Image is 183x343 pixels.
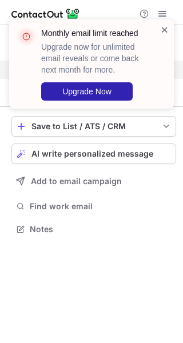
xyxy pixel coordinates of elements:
[17,27,35,46] img: error
[11,7,80,21] img: ContactOut v5.3.10
[31,149,153,158] span: AI write personalized message
[41,27,146,39] header: Monthly email limit reached
[62,87,112,96] span: Upgrade Now
[31,177,122,186] span: Add to email campaign
[41,82,133,101] button: Upgrade Now
[11,198,176,214] button: Find work email
[30,224,172,234] span: Notes
[11,221,176,237] button: Notes
[11,171,176,192] button: Add to email campaign
[11,143,176,164] button: AI write personalized message
[30,201,172,212] span: Find work email
[41,41,146,75] p: Upgrade now for unlimited email reveals or come back next month for more.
